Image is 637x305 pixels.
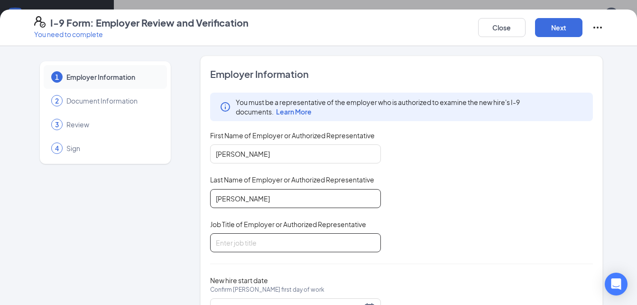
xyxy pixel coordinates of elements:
[220,101,231,113] svg: Info
[55,96,59,105] span: 2
[210,131,375,140] span: First Name of Employer or Authorized Representative
[66,143,157,153] span: Sign
[210,276,324,304] span: New hire start date
[66,96,157,105] span: Document Information
[210,285,324,295] span: Confirm [PERSON_NAME] first day of work
[478,18,526,37] button: Close
[66,120,157,129] span: Review
[236,97,584,116] span: You must be a representative of the employer who is authorized to examine the new hire's I-9 docu...
[210,144,381,163] input: Enter your first name
[535,18,582,37] button: Next
[50,16,249,29] h4: I-9 Form: Employer Review and Verification
[34,16,46,28] svg: FormI9EVerifyIcon
[66,72,157,82] span: Employer Information
[276,107,312,116] span: Learn More
[55,120,59,129] span: 3
[34,29,249,39] p: You need to complete
[210,175,374,184] span: Last Name of Employer or Authorized Representative
[210,219,366,229] span: Job Title of Employer or Authorized Representative
[210,189,381,208] input: Enter your last name
[55,143,59,153] span: 4
[274,107,312,116] a: Learn More
[55,72,59,82] span: 1
[210,233,381,252] input: Enter job title
[592,22,603,33] svg: Ellipses
[210,67,593,81] span: Employer Information
[605,273,628,295] div: Open Intercom Messenger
